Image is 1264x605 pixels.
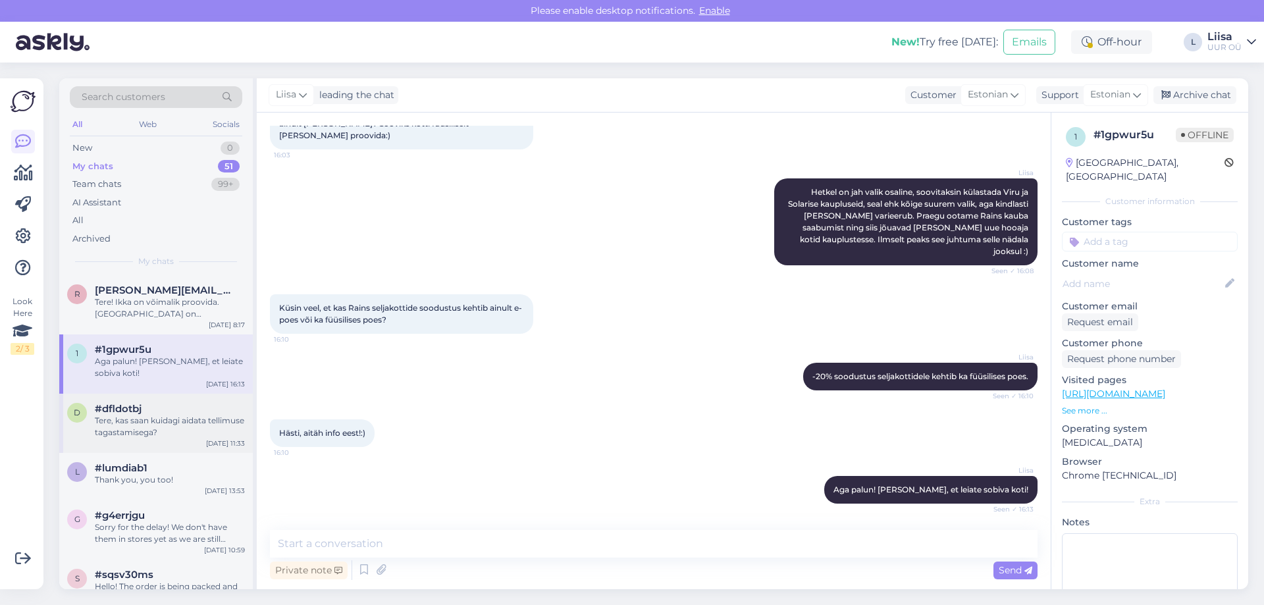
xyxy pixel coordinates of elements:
[205,486,245,496] div: [DATE] 13:53
[812,371,1028,381] span: -20% soodustus seljakottidele kehtib ka füüsilises poes.
[74,514,80,524] span: g
[209,320,245,330] div: [DATE] 8:17
[95,474,245,486] div: Thank you, you too!
[72,232,111,246] div: Archived
[210,116,242,133] div: Socials
[138,255,174,267] span: My chats
[72,142,92,155] div: New
[1074,132,1077,142] span: 1
[905,88,957,102] div: Customer
[1207,32,1256,53] a: LiisaUUR OÜ
[1062,405,1238,417] p: See more ...
[74,289,80,299] span: r
[72,214,84,227] div: All
[95,403,142,415] span: #dfldotbj
[95,355,245,379] div: Aga palun! [PERSON_NAME], et leiate sobiva koti!
[984,391,1034,401] span: Seen ✓ 16:10
[891,36,920,48] b: New!
[1062,257,1238,271] p: Customer name
[984,504,1034,514] span: Seen ✓ 16:13
[1062,388,1165,400] a: [URL][DOMAIN_NAME]
[1062,422,1238,436] p: Operating system
[95,510,145,521] span: #g4errjgu
[1062,350,1181,368] div: Request phone number
[95,415,245,438] div: Tere, kas saan kuidagi aidata tellimuse tagastamisega?
[279,428,365,438] span: Hästi, aitäh info eest!:)
[72,196,121,209] div: AI Assistant
[1062,336,1238,350] p: Customer phone
[1062,436,1238,450] p: [MEDICAL_DATA]
[1093,127,1176,143] div: # 1gpwur5u
[95,284,232,296] span: ruth.parman.8@gmail.com
[75,573,80,583] span: s
[218,160,240,173] div: 51
[1153,86,1236,104] div: Archive chat
[1062,313,1138,331] div: Request email
[72,160,113,173] div: My chats
[695,5,734,16] span: Enable
[206,379,245,389] div: [DATE] 16:13
[1062,232,1238,251] input: Add a tag
[274,150,323,160] span: 16:03
[75,467,80,477] span: l
[221,142,240,155] div: 0
[1062,455,1238,469] p: Browser
[984,465,1034,475] span: Liisa
[279,303,522,325] span: Küsin veel, et kas Rains seljakottide soodustus kehtib ainult e-poes või ka füüsilises poes?
[1071,30,1152,54] div: Off-hour
[1184,33,1202,51] div: L
[1063,276,1223,291] input: Add name
[891,34,998,50] div: Try free [DATE]:
[833,485,1028,494] span: Aga palun! [PERSON_NAME], et leiate sobiva koti!
[1062,300,1238,313] p: Customer email
[1062,469,1238,483] p: Chrome [TECHNICAL_ID]
[1207,42,1242,53] div: UUR OÜ
[74,408,80,417] span: d
[1062,215,1238,229] p: Customer tags
[82,90,165,104] span: Search customers
[1176,128,1234,142] span: Offline
[11,296,34,355] div: Look Here
[788,187,1030,256] span: Hetkel on jah valik osaline, soovitaksin külastada Viru ja Solarise kaupluseid, seal ehk kõige su...
[1090,88,1130,102] span: Estonian
[1062,496,1238,508] div: Extra
[70,116,85,133] div: All
[1207,32,1242,42] div: Liisa
[1036,88,1079,102] div: Support
[276,88,296,102] span: Liisa
[999,564,1032,576] span: Send
[95,462,147,474] span: #lumdiab1
[1066,156,1224,184] div: [GEOGRAPHIC_DATA], [GEOGRAPHIC_DATA]
[1062,515,1238,529] p: Notes
[72,178,121,191] div: Team chats
[1062,196,1238,207] div: Customer information
[314,88,394,102] div: leading the chat
[211,178,240,191] div: 99+
[11,89,36,114] img: Askly Logo
[1062,373,1238,387] p: Visited pages
[95,521,245,545] div: Sorry for the delay! We don't have them in stores yet as we are still selling spring/summer colle...
[206,438,245,448] div: [DATE] 11:33
[11,343,34,355] div: 2 / 3
[95,344,151,355] span: #1gpwur5u
[1003,30,1055,55] button: Emails
[274,448,323,458] span: 16:10
[136,116,159,133] div: Web
[95,581,245,604] div: Hello! The order is being packed and will be sent out latest [DATE] :)
[984,266,1034,276] span: Seen ✓ 16:08
[76,348,78,358] span: 1
[95,569,153,581] span: #sqsv30ms
[270,562,348,579] div: Private note
[204,545,245,555] div: [DATE] 10:59
[968,88,1008,102] span: Estonian
[984,168,1034,178] span: Liisa
[984,352,1034,362] span: Liisa
[95,296,245,320] div: Tere! Ikka on võimalik proovida. [GEOGRAPHIC_DATA] on [PERSON_NAME] ilmselt Solarise ja Viru kaup...
[274,334,323,344] span: 16:10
